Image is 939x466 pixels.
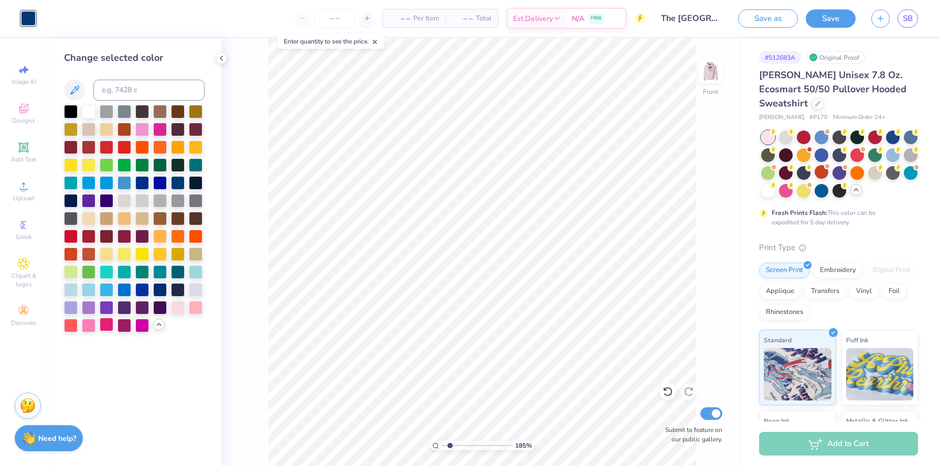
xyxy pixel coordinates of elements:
div: # 512683A [759,51,801,64]
span: [PERSON_NAME] [759,113,804,122]
span: Upload [13,194,34,202]
div: Print Type [759,242,918,254]
div: Original Proof [806,51,865,64]
strong: Need help? [38,434,76,443]
span: Image AI [12,78,36,86]
div: Screen Print [759,263,810,278]
span: [PERSON_NAME] Unisex 7.8 Oz. Ecosmart 50/50 Pullover Hooded Sweatshirt [759,69,906,110]
span: Puff Ink [846,334,868,345]
span: Neon Ink [764,415,789,426]
span: – – [452,13,473,24]
span: Total [476,13,492,24]
button: Save as [738,9,798,28]
input: e.g. 7428 c [93,80,205,101]
span: – – [389,13,410,24]
a: SB [898,9,918,28]
div: This color can be expedited for 5 day delivery. [772,208,901,227]
span: Est. Delivery [513,13,553,24]
label: Submit to feature on our public gallery. [659,425,722,444]
div: Front [703,87,718,96]
span: Designs [12,116,35,125]
div: Foil [882,284,906,299]
div: Embroidery [813,263,863,278]
span: Clipart & logos [5,272,42,288]
div: Vinyl [849,284,879,299]
span: SB [903,13,913,25]
div: Enter quantity to see the price. [278,34,385,49]
span: Standard [764,334,792,345]
input: Untitled Design [653,8,730,29]
div: Applique [759,284,801,299]
span: Greek [16,233,32,241]
span: Metallic & Glitter Ink [846,415,908,426]
img: Standard [764,348,831,400]
span: FREE [591,15,602,22]
img: Front [700,61,721,82]
input: – – [314,9,355,28]
button: Save [806,9,856,28]
span: Add Text [11,155,36,164]
span: 185 % [515,441,532,450]
span: N/A [572,13,584,24]
img: Puff Ink [846,348,914,400]
div: Change selected color [64,51,205,65]
span: Decorate [11,319,36,327]
div: Digital Print [866,263,917,278]
span: Per Item [413,13,439,24]
div: Transfers [804,284,846,299]
div: Rhinestones [759,305,810,320]
span: Minimum Order: 24 + [833,113,885,122]
strong: Fresh Prints Flash: [772,209,827,217]
span: # P170 [809,113,828,122]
